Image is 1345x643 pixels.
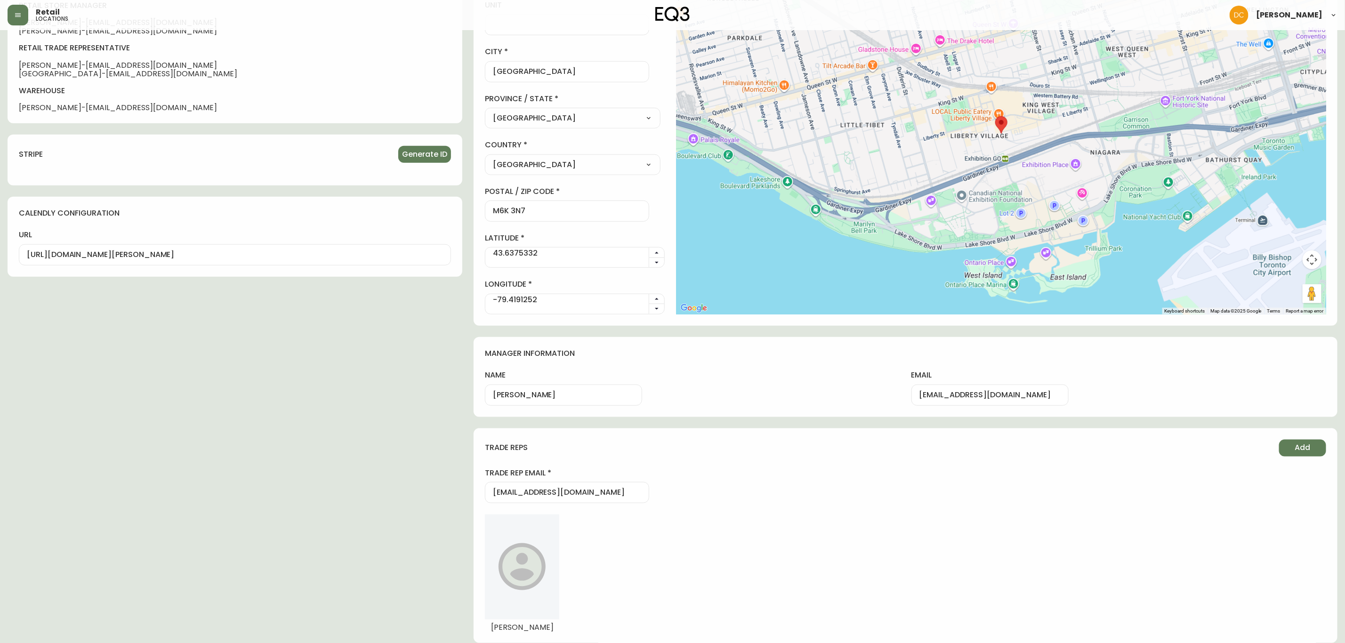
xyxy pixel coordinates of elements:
[19,86,451,96] h4: warehouse
[19,61,451,70] span: [PERSON_NAME] - [EMAIL_ADDRESS][DOMAIN_NAME]
[485,468,649,478] label: trade rep email
[1303,284,1321,303] button: Drag Pegman onto the map to open Street View
[1211,308,1262,313] span: Map data ©2025 Google
[19,43,451,53] h4: retail trade representative
[911,370,1069,380] label: email
[19,230,451,240] label: url
[19,104,451,112] span: [PERSON_NAME] - [EMAIL_ADDRESS][DOMAIN_NAME]
[678,302,709,314] img: Google
[19,208,451,218] h4: calendly configuration
[485,623,559,632] span: [PERSON_NAME]
[402,149,447,160] span: Generate ID
[36,8,60,16] span: Retail
[485,94,660,104] label: province / state
[1286,308,1323,313] a: Report a map error
[1256,11,1322,19] span: [PERSON_NAME]
[1230,6,1248,24] img: 7eb451d6983258353faa3212700b340b
[1279,440,1326,457] button: Add
[485,442,1272,453] h4: trade reps
[485,279,665,289] label: longitude
[36,16,68,22] h5: locations
[19,70,451,78] span: [GEOGRAPHIC_DATA] - [EMAIL_ADDRESS][DOMAIN_NAME]
[485,233,665,243] label: latitude
[485,140,660,150] label: country
[19,27,451,35] span: [PERSON_NAME] - [EMAIL_ADDRESS][DOMAIN_NAME]
[1295,442,1311,453] span: Add
[485,348,1326,359] h4: manager information
[1303,250,1321,269] button: Map camera controls
[19,149,43,160] h4: stripe
[655,7,690,22] img: logo
[485,370,642,380] label: name
[485,186,649,197] label: postal / zip code
[398,146,451,163] button: Generate ID
[678,302,709,314] a: Open this area in Google Maps (opens a new window)
[1165,308,1205,314] button: Keyboard shortcuts
[485,47,649,57] label: city
[1267,308,1281,313] a: Terms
